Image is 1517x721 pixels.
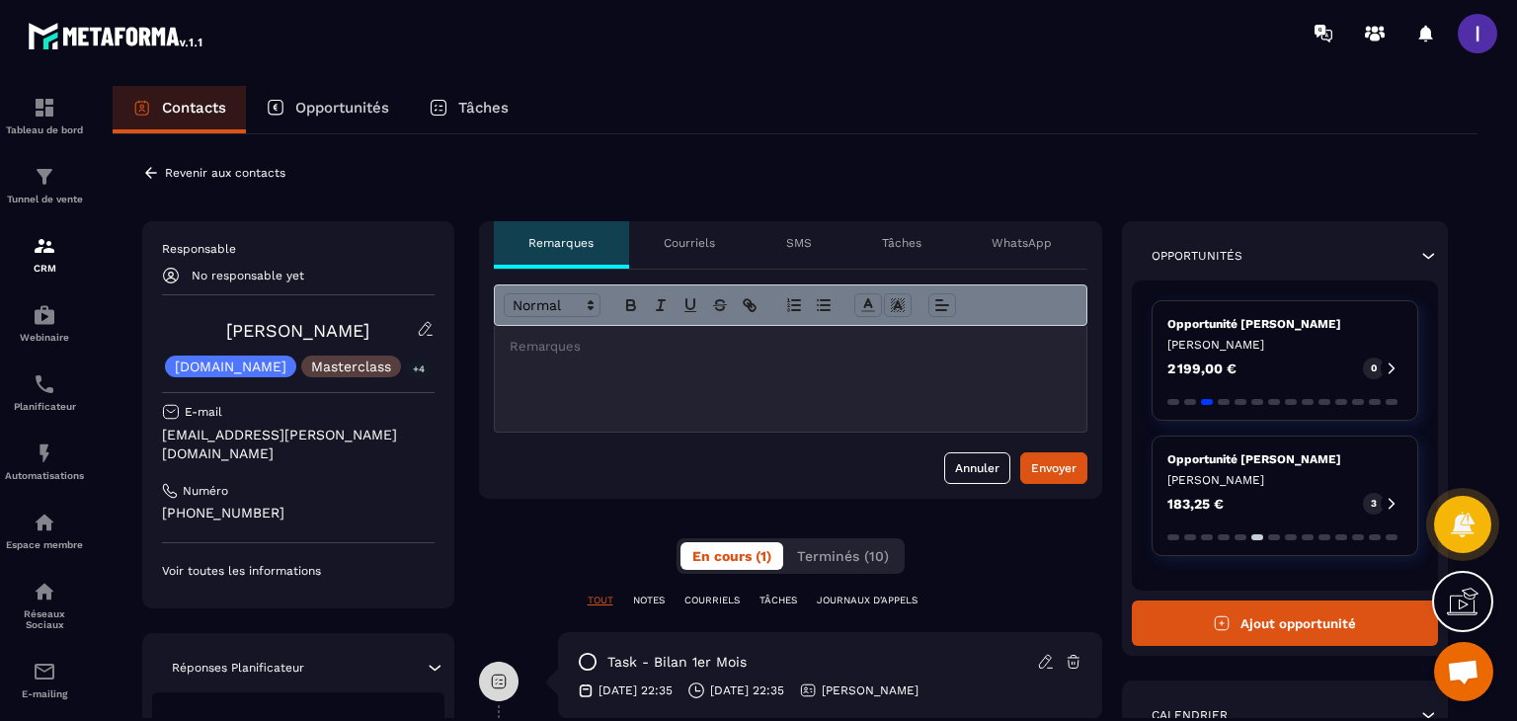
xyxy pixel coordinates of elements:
a: social-networksocial-networkRéseaux Sociaux [5,565,84,645]
p: Opportunité [PERSON_NAME] [1167,316,1403,332]
img: automations [33,441,56,465]
p: Webinaire [5,332,84,343]
img: automations [33,511,56,534]
p: +4 [406,359,432,379]
a: Contacts [113,86,246,133]
a: Tâches [409,86,528,133]
p: Remarques [528,235,594,251]
p: Contacts [162,99,226,117]
p: E-mailing [5,688,84,699]
p: 0 [1371,361,1377,375]
img: email [33,660,56,683]
p: [PERSON_NAME] [822,682,918,698]
p: Automatisations [5,470,84,481]
p: Réponses Planificateur [172,660,304,676]
span: En cours (1) [692,548,771,564]
img: automations [33,303,56,327]
button: Terminés (10) [785,542,901,570]
button: Ajout opportunité [1132,601,1439,646]
p: 183,25 € [1167,497,1224,511]
p: Tunnel de vente [5,194,84,204]
a: emailemailE-mailing [5,645,84,714]
div: Envoyer [1031,458,1077,478]
p: TOUT [588,594,613,607]
p: Voir toutes les informations [162,563,435,579]
a: Opportunités [246,86,409,133]
p: TÂCHES [759,594,797,607]
a: automationsautomationsEspace membre [5,496,84,565]
a: [PERSON_NAME] [226,320,369,341]
a: formationformationCRM [5,219,84,288]
button: En cours (1) [680,542,783,570]
p: [PERSON_NAME] [1167,472,1403,488]
a: automationsautomationsAutomatisations [5,427,84,496]
p: [PHONE_NUMBER] [162,504,435,522]
p: Espace membre [5,539,84,550]
img: social-network [33,580,56,603]
p: No responsable yet [192,269,304,282]
p: 2 199,00 € [1167,361,1237,375]
img: formation [33,234,56,258]
p: Planificateur [5,401,84,412]
button: Annuler [944,452,1010,484]
p: Responsable [162,241,435,257]
p: Opportunités [295,99,389,117]
p: Opportunité [PERSON_NAME] [1167,451,1403,467]
a: Ouvrir le chat [1434,642,1493,701]
img: logo [28,18,205,53]
img: scheduler [33,372,56,396]
p: Revenir aux contacts [165,166,285,180]
img: formation [33,96,56,120]
p: Numéro [183,483,228,499]
p: E-mail [185,404,222,420]
span: Terminés (10) [797,548,889,564]
a: schedulerschedulerPlanificateur [5,358,84,427]
p: [DOMAIN_NAME] [175,360,286,373]
p: Masterclass [311,360,391,373]
p: Tableau de bord [5,124,84,135]
p: Réseaux Sociaux [5,608,84,630]
a: formationformationTunnel de vente [5,150,84,219]
p: 3 [1371,497,1377,511]
p: Tâches [458,99,509,117]
p: CRM [5,263,84,274]
p: task - Bilan 1er mois [607,653,747,672]
p: SMS [786,235,812,251]
p: [DATE] 22:35 [599,682,673,698]
p: [PERSON_NAME] [1167,337,1403,353]
button: Envoyer [1020,452,1087,484]
a: automationsautomationsWebinaire [5,288,84,358]
p: [EMAIL_ADDRESS][PERSON_NAME][DOMAIN_NAME] [162,426,435,463]
a: formationformationTableau de bord [5,81,84,150]
p: [DATE] 22:35 [710,682,784,698]
p: NOTES [633,594,665,607]
p: JOURNAUX D'APPELS [817,594,918,607]
p: Courriels [664,235,715,251]
img: formation [33,165,56,189]
p: Opportunités [1152,248,1242,264]
p: WhatsApp [992,235,1052,251]
p: COURRIELS [684,594,740,607]
p: Tâches [882,235,921,251]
